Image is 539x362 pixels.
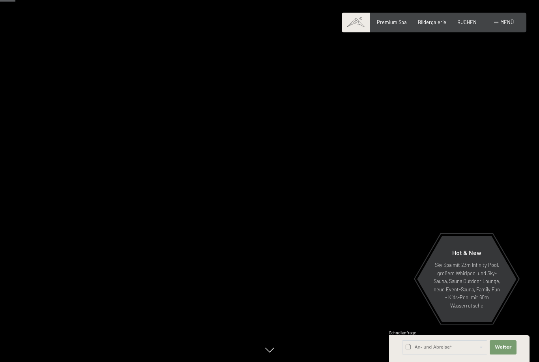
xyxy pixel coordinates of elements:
[490,340,517,354] button: Weiter
[377,19,407,25] a: Premium Spa
[432,261,501,309] p: Sky Spa mit 23m Infinity Pool, großem Whirlpool und Sky-Sauna, Sauna Outdoor Lounge, neue Event-S...
[418,19,446,25] a: Bildergalerie
[457,19,477,25] a: BUCHEN
[389,330,416,335] span: Schnellanfrage
[417,236,517,323] a: Hot & New Sky Spa mit 23m Infinity Pool, großem Whirlpool und Sky-Sauna, Sauna Outdoor Lounge, ne...
[500,19,514,25] span: Menü
[495,344,511,351] span: Weiter
[452,249,481,256] span: Hot & New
